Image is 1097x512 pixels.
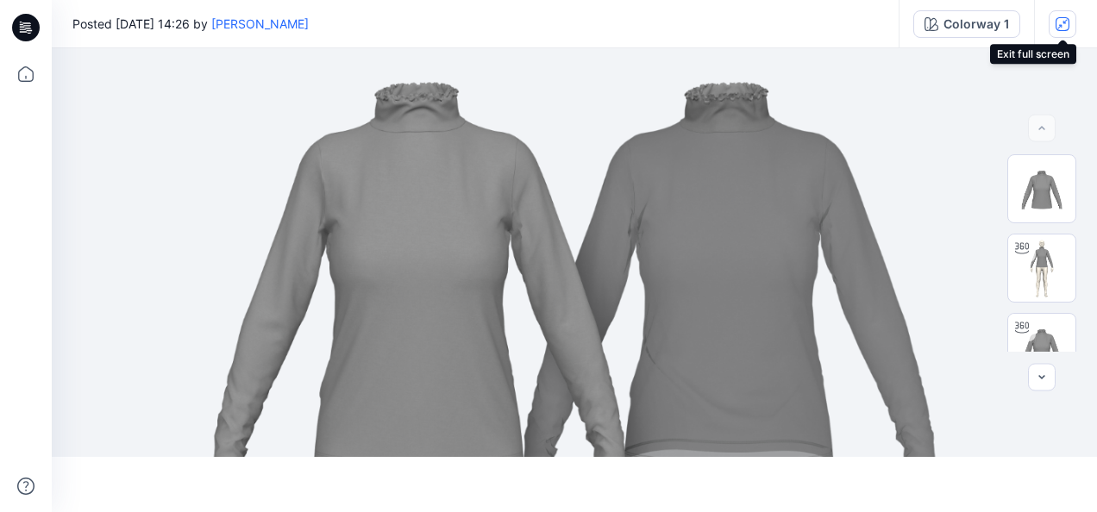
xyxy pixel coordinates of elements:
img: eyJhbGciOiJIUzI1NiIsImtpZCI6IjAiLCJzbHQiOiJzZXMiLCJ0eXAiOiJKV1QifQ.eyJkYXRhIjp7InR5cGUiOiJzdG9yYW... [188,48,962,512]
span: Posted [DATE] 14:26 by [72,15,309,33]
div: Colorway 1 [943,15,1009,34]
img: Turntable with avatar [1008,234,1075,302]
button: Colorway 1 [913,10,1020,38]
img: Turntable without avatar [1008,314,1075,381]
img: Front [1008,155,1075,222]
a: [PERSON_NAME] [211,16,309,31]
